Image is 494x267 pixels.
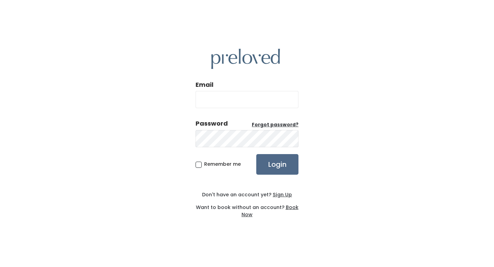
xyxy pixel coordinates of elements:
[273,191,292,198] u: Sign Up
[271,191,292,198] a: Sign Up
[211,49,280,69] img: preloved logo
[256,154,298,175] input: Login
[196,80,213,89] label: Email
[242,204,298,218] a: Book Now
[196,198,298,218] div: Want to book without an account?
[204,161,241,167] span: Remember me
[196,119,228,128] div: Password
[252,121,298,128] a: Forgot password?
[196,191,298,198] div: Don't have an account yet?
